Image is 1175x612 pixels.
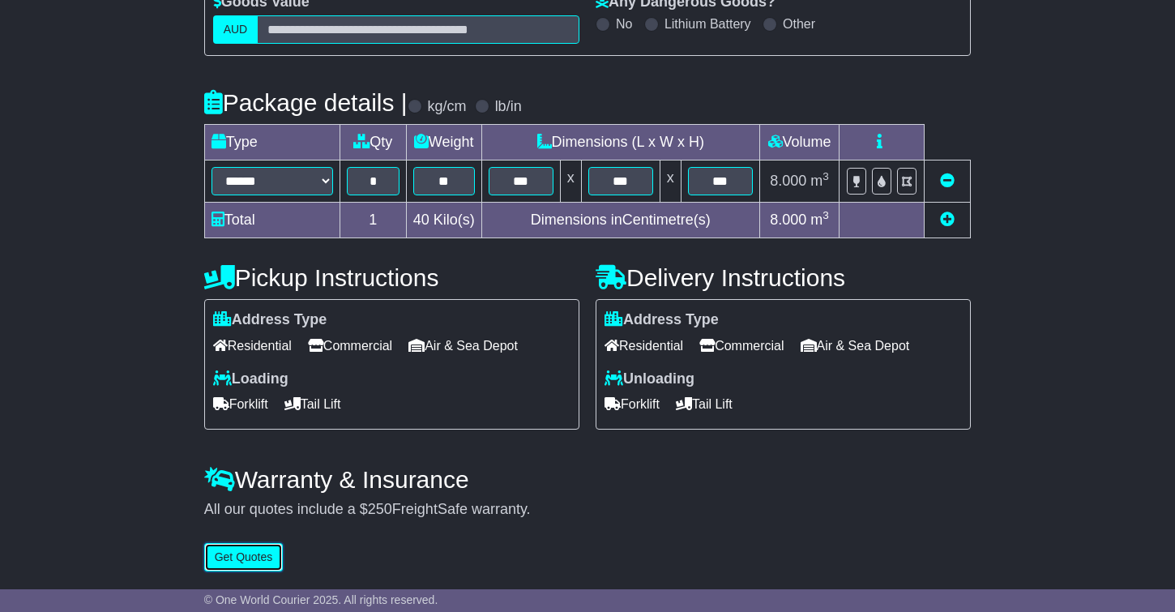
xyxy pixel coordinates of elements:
td: Weight [406,125,481,160]
span: Tail Lift [676,392,733,417]
span: 40 [413,212,429,228]
span: m [810,173,829,189]
td: Volume [759,125,840,160]
label: Other [783,16,815,32]
td: Type [204,125,340,160]
a: Remove this item [940,173,955,189]
span: Air & Sea Depot [801,333,910,358]
td: Total [204,203,340,238]
span: 8.000 [770,173,806,189]
span: Forklift [605,392,660,417]
td: Dimensions in Centimetre(s) [481,203,759,238]
h4: Package details | [204,89,408,116]
button: Get Quotes [204,543,284,571]
span: 250 [368,501,392,517]
td: Dimensions (L x W x H) [481,125,759,160]
label: Loading [213,370,288,388]
sup: 3 [822,170,829,182]
span: Forklift [213,392,268,417]
span: © One World Courier 2025. All rights reserved. [204,593,438,606]
td: Qty [340,125,406,160]
a: Add new item [940,212,955,228]
span: Commercial [699,333,784,358]
td: x [560,160,581,203]
label: AUD [213,15,258,44]
span: Tail Lift [284,392,341,417]
span: Residential [213,333,292,358]
label: lb/in [495,98,522,116]
label: No [616,16,632,32]
h4: Delivery Instructions [596,264,971,291]
span: 8.000 [770,212,806,228]
td: Kilo(s) [406,203,481,238]
sup: 3 [822,209,829,221]
span: Air & Sea Depot [408,333,518,358]
label: kg/cm [428,98,467,116]
label: Unloading [605,370,694,388]
h4: Pickup Instructions [204,264,579,291]
span: Residential [605,333,683,358]
label: Lithium Battery [664,16,751,32]
h4: Warranty & Insurance [204,466,972,493]
td: x [660,160,681,203]
label: Address Type [605,311,719,329]
div: All our quotes include a $ FreightSafe warranty. [204,501,972,519]
td: 1 [340,203,406,238]
span: m [810,212,829,228]
label: Address Type [213,311,327,329]
span: Commercial [308,333,392,358]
